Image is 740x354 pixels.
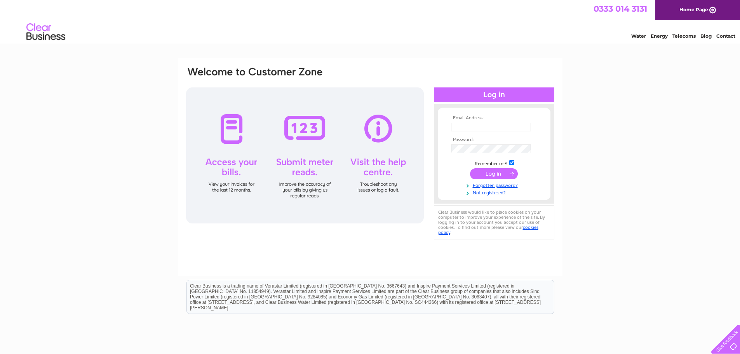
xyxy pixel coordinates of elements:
a: Contact [716,33,735,39]
a: Forgotten password? [451,181,539,188]
img: logo.png [26,20,66,44]
div: Clear Business would like to place cookies on your computer to improve your experience of the sit... [434,206,554,239]
a: 0333 014 3131 [594,4,647,14]
a: cookies policy [438,225,538,235]
div: Clear Business is a trading name of Verastar Limited (registered in [GEOGRAPHIC_DATA] No. 3667643... [187,4,554,38]
th: Email Address: [449,115,539,121]
a: Not registered? [451,188,539,196]
a: Water [631,33,646,39]
a: Blog [700,33,712,39]
td: Remember me? [449,159,539,167]
a: Energy [651,33,668,39]
input: Submit [470,168,518,179]
a: Telecoms [672,33,696,39]
th: Password: [449,137,539,143]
